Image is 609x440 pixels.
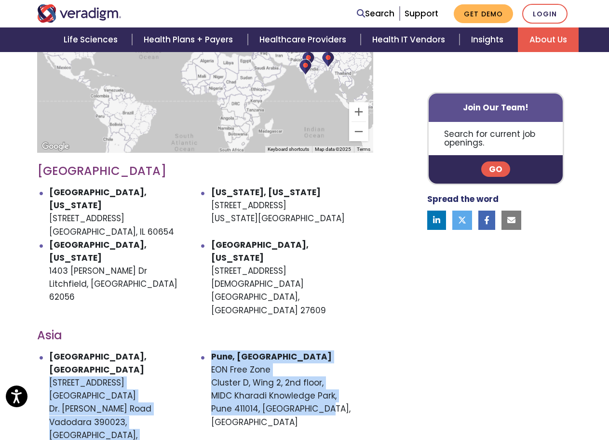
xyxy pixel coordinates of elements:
a: Get Demo [454,4,513,23]
a: Health IT Vendors [361,27,460,52]
strong: Pune, [GEOGRAPHIC_DATA] [211,351,332,362]
li: [STREET_ADDRESS][DEMOGRAPHIC_DATA] [GEOGRAPHIC_DATA], [GEOGRAPHIC_DATA] 27609 [211,239,373,317]
strong: [GEOGRAPHIC_DATA], [GEOGRAPHIC_DATA] [49,351,147,375]
a: Insights [460,27,518,52]
a: Health Plans + Payers [132,27,247,52]
a: Terms (opens in new tab) [357,147,370,152]
strong: [US_STATE], [US_STATE] [211,187,321,198]
a: Login [522,4,568,24]
a: Support [405,8,438,19]
button: Zoom in [349,102,368,121]
strong: [GEOGRAPHIC_DATA], [US_STATE] [211,239,309,264]
span: Map data ©2025 [315,147,351,152]
img: Veradigm logo [37,4,122,23]
h3: [GEOGRAPHIC_DATA] [37,164,373,178]
a: Life Sciences [52,27,132,52]
li: [STREET_ADDRESS] [US_STATE][GEOGRAPHIC_DATA] [211,186,373,239]
li: 1403 [PERSON_NAME] Dr Litchfield, [GEOGRAPHIC_DATA] 62056 [49,239,211,317]
a: Healthcare Providers [248,27,361,52]
strong: [GEOGRAPHIC_DATA], [US_STATE] [49,187,147,211]
p: Search for current job openings. [429,122,563,155]
a: Go [481,162,510,177]
a: About Us [518,27,579,52]
button: Zoom out [349,122,368,141]
img: Google [40,140,71,153]
a: Search [357,7,394,20]
strong: Spread the word [427,194,499,205]
li: [STREET_ADDRESS] [GEOGRAPHIC_DATA], IL 60654 [49,186,211,239]
a: Open this area in Google Maps (opens a new window) [40,140,71,153]
button: Keyboard shortcuts [268,146,309,153]
h3: Asia [37,329,373,343]
strong: [GEOGRAPHIC_DATA], [US_STATE] [49,239,147,264]
strong: Join Our Team! [463,102,528,113]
